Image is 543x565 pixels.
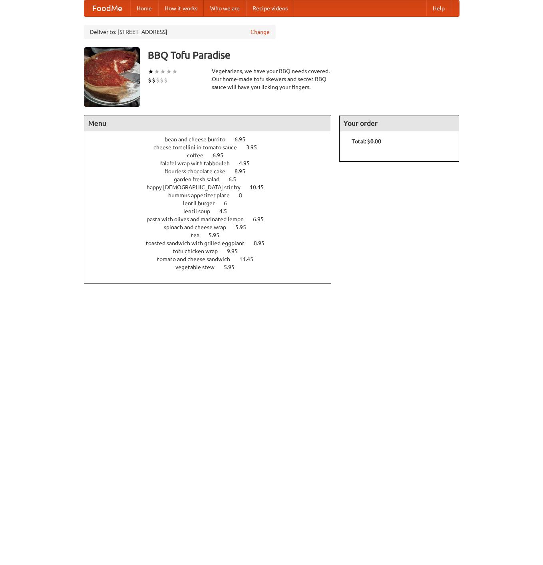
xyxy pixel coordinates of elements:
[168,192,257,198] a: hummus appetizer plate 8
[153,144,272,151] a: cheese tortellini in tomato sauce 3.95
[156,76,160,85] li: $
[235,136,253,143] span: 6.95
[175,264,249,270] a: vegetable stew 5.95
[250,184,272,190] span: 10.45
[224,200,235,206] span: 6
[235,168,253,174] span: 8.95
[183,200,223,206] span: lentil burger
[246,0,294,16] a: Recipe videos
[157,256,268,262] a: tomato and cheese sandwich 11.45
[84,0,130,16] a: FoodMe
[235,224,254,230] span: 5.95
[164,224,234,230] span: spinach and cheese wrap
[209,232,227,238] span: 5.95
[157,256,238,262] span: tomato and cheese sandwich
[340,115,459,131] h4: Your order
[173,248,226,254] span: tofu chicken wrap
[246,144,265,151] span: 3.95
[239,160,258,167] span: 4.95
[191,232,207,238] span: tea
[154,67,160,76] li: ★
[239,256,261,262] span: 11.45
[166,67,172,76] li: ★
[84,47,140,107] img: angular.jpg
[212,67,332,91] div: Vegetarians, we have your BBQ needs covered. Our home-made tofu skewers and secret BBQ sauce will...
[183,200,242,206] a: lentil burger 6
[173,248,253,254] a: tofu chicken wrap 9.95
[148,67,154,76] li: ★
[165,136,260,143] a: bean and cheese burrito 6.95
[147,216,278,222] a: pasta with olives and marinated lemon 6.95
[174,176,227,182] span: garden fresh salad
[204,0,246,16] a: Who we are
[168,192,238,198] span: hummus appetizer plate
[172,67,178,76] li: ★
[175,264,223,270] span: vegetable stew
[164,224,261,230] a: spinach and cheese wrap 5.95
[187,152,238,159] a: coffee 6.95
[148,76,152,85] li: $
[183,208,242,214] a: lentil soup 4.5
[164,76,168,85] li: $
[160,76,164,85] li: $
[219,208,235,214] span: 4.5
[251,28,270,36] a: Change
[229,176,244,182] span: 6.5
[130,0,158,16] a: Home
[153,144,245,151] span: cheese tortellini in tomato sauce
[84,25,276,39] div: Deliver to: [STREET_ADDRESS]
[253,216,272,222] span: 6.95
[254,240,272,246] span: 8.95
[160,160,238,167] span: falafel wrap with tabbouleh
[191,232,234,238] a: tea 5.95
[213,152,231,159] span: 6.95
[146,240,253,246] span: toasted sandwich with grilled eggplant
[148,47,459,63] h3: BBQ Tofu Paradise
[224,264,243,270] span: 5.95
[160,160,265,167] a: falafel wrap with tabbouleh 4.95
[152,76,156,85] li: $
[160,67,166,76] li: ★
[174,176,251,182] a: garden fresh salad 6.5
[147,216,252,222] span: pasta with olives and marinated lemon
[165,168,260,174] a: flourless chocolate cake 8.95
[426,0,451,16] a: Help
[187,152,211,159] span: coffee
[147,184,249,190] span: happy [DEMOGRAPHIC_DATA] stir fry
[352,138,381,145] b: Total: $0.00
[146,240,279,246] a: toasted sandwich with grilled eggplant 8.95
[183,208,218,214] span: lentil soup
[239,192,250,198] span: 8
[84,115,331,131] h4: Menu
[227,248,246,254] span: 9.95
[147,184,278,190] a: happy [DEMOGRAPHIC_DATA] stir fry 10.45
[158,0,204,16] a: How it works
[165,136,233,143] span: bean and cheese burrito
[165,168,233,174] span: flourless chocolate cake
